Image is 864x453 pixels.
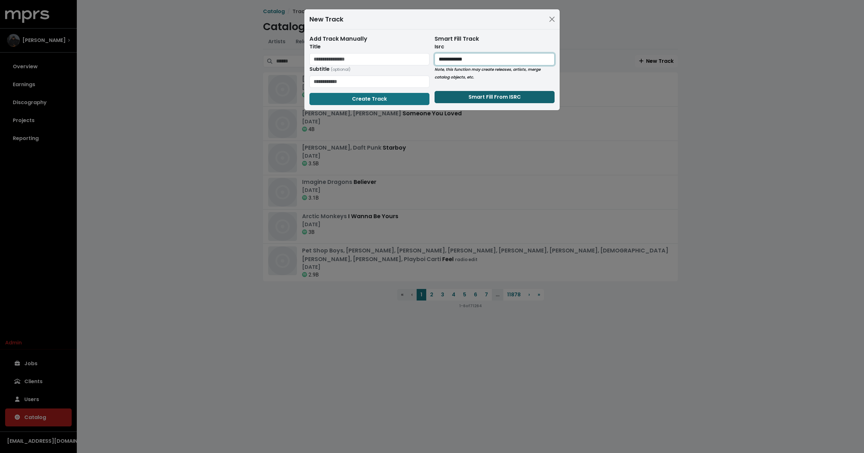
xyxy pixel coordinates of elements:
button: Close [547,14,557,24]
label: Title [309,43,321,51]
small: (optional) [331,67,350,72]
label: Subtitle [309,65,350,73]
div: New Track [309,14,343,24]
div: Smart Fill Track [435,35,555,43]
span: Smart Fill From ISRC [468,93,521,101]
i: Note, this function may create releases, artists, merge catalog objects, etc. [435,67,540,80]
button: Create Track [309,93,429,105]
label: Isrc [435,43,444,51]
span: Create Track [352,95,387,103]
button: Smart Fill From ISRC [435,91,555,103]
div: Add Track Manually [309,35,429,43]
